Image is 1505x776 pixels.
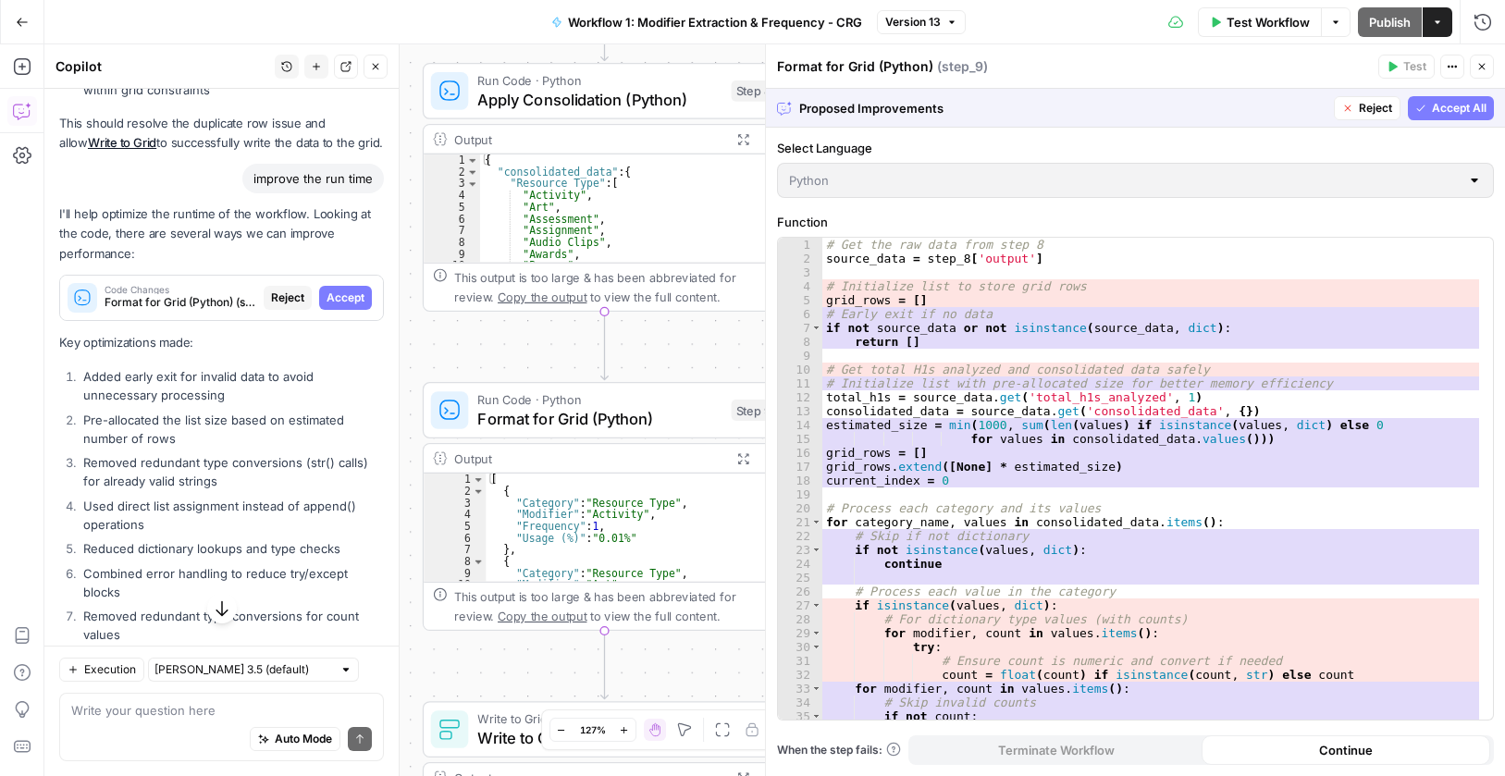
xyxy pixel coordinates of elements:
[454,129,722,148] div: Output
[454,449,722,467] div: Output
[778,252,822,265] div: 2
[777,742,901,758] a: When the step fails:
[424,154,480,166] div: 1
[424,486,486,498] div: 2
[498,609,586,622] span: Copy the output
[778,598,822,612] div: 27
[79,607,384,644] li: Removed redundant type conversions for count values
[56,57,269,76] div: Copilot
[454,587,776,625] div: This output is too large & has been abbreviated for review. to view the full content.
[778,487,822,501] div: 19
[778,238,822,252] div: 1
[778,626,822,640] div: 29
[423,63,786,312] div: Run Code · PythonApply Consolidation (Python)Step 8Output{ "consolidated_data":{ "Resource Type":...
[937,57,988,76] span: ( step_9 )
[777,213,1494,231] label: Function
[568,13,862,31] span: Workflow 1: Modifier Extraction & Frequency - CRG
[1198,7,1321,37] button: Test Workflow
[105,294,256,311] span: Format for Grid (Python) (step_9)
[424,579,486,591] div: 10
[1369,13,1411,31] span: Publish
[778,265,822,279] div: 3
[424,213,480,225] div: 6
[424,225,480,237] div: 7
[59,114,384,153] p: This should resolve the duplicate row issue and allow to successfully write the data to the grid.
[498,289,586,303] span: Copy the output
[84,661,136,678] span: Execution
[778,612,822,626] div: 28
[777,57,1373,76] div: Format for Grid (Python)
[424,178,480,190] div: 3
[778,460,822,474] div: 17
[778,376,822,390] div: 11
[1408,96,1494,120] button: Accept All
[778,709,822,723] div: 35
[778,404,822,418] div: 13
[79,367,384,404] li: Added early exit for invalid data to avoid unnecessary processing
[778,335,822,349] div: 8
[327,289,364,306] span: Accept
[778,571,822,585] div: 25
[1227,13,1310,31] span: Test Workflow
[732,80,776,102] div: Step 8
[778,474,822,487] div: 18
[778,432,822,446] div: 15
[477,407,722,430] span: Format for Grid (Python)
[1359,100,1392,117] span: Reject
[1432,100,1486,117] span: Accept All
[778,390,822,404] div: 12
[1403,58,1426,75] span: Test
[79,453,384,490] li: Removed redundant type conversions (str() calls) for already valid strings
[778,557,822,571] div: 24
[778,585,822,598] div: 26
[424,532,486,544] div: 6
[778,543,822,557] div: 23
[424,509,486,521] div: 4
[423,382,786,631] div: Run Code · PythonFormat for Grid (Python)Step 9Output[ { "Category":"Resource Type", "Modifier":"...
[424,567,486,579] div: 9
[466,178,479,190] span: Toggle code folding, rows 3 through 127
[777,139,1494,157] label: Select Language
[877,10,966,34] button: Version 13
[778,446,822,460] div: 16
[1319,741,1373,759] span: Continue
[79,564,384,601] li: Combined error handling to reduce try/except blocks
[778,515,822,529] div: 21
[466,154,479,166] span: Toggle code folding, rows 1 through 129
[466,166,479,179] span: Toggle code folding, rows 2 through 128
[79,497,384,534] li: Used direct list assignment instead of append() operations
[424,521,486,533] div: 5
[472,486,485,498] span: Toggle code folding, rows 2 through 7
[778,501,822,515] div: 20
[424,497,486,509] div: 3
[424,260,480,272] div: 10
[811,640,821,654] span: Toggle code folding, rows 30 through 32
[778,418,822,432] div: 14
[778,682,822,696] div: 33
[105,285,256,294] span: Code Changes
[778,668,822,682] div: 32
[778,307,822,321] div: 6
[424,474,486,486] div: 1
[912,735,1202,765] button: Terminate Workflow
[424,248,480,260] div: 9
[778,349,822,363] div: 9
[778,293,822,307] div: 5
[540,7,873,37] button: Workflow 1: Modifier Extraction & Frequency - CRG
[811,321,821,335] span: Toggle code folding, rows 7 through 8
[778,696,822,709] div: 34
[275,731,332,747] span: Auto Mode
[242,164,384,193] div: improve the run time
[59,204,384,263] p: I'll help optimize the runtime of the workflow. Looking at the code, there are several ways we ca...
[1334,96,1400,120] button: Reject
[424,237,480,249] div: 8
[1358,7,1422,37] button: Publish
[472,556,485,568] span: Toggle code folding, rows 8 through 13
[799,99,1326,117] span: Proposed Improvements
[424,556,486,568] div: 8
[424,202,480,214] div: 5
[154,660,332,679] input: Claude Sonnet 3.5 (default)
[998,741,1115,759] span: Terminate Workflow
[580,722,606,737] span: 127%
